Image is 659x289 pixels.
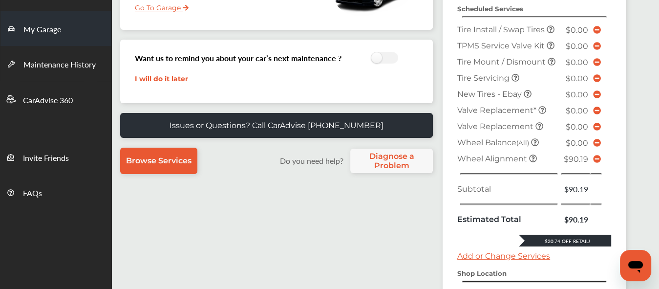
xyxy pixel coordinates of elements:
span: $0.00 [566,74,588,83]
span: $0.00 [566,90,588,99]
span: New Tires - Ebay [457,89,524,99]
span: $90.19 [564,155,588,164]
h3: Want us to remind you about your car’s next maintenance ? [135,52,341,64]
span: Tire Servicing [457,73,511,83]
span: Tire Install / Swap Tires [457,25,547,34]
a: Diagnose a Problem [350,149,433,173]
a: Maintenance History [0,46,111,81]
span: $0.00 [566,106,588,115]
a: I will do it later [135,74,188,83]
strong: Shop Location [457,269,507,277]
td: Estimated Total [455,211,560,227]
a: Issues or Questions? Call CarAdvise [PHONE_NUMBER] [120,113,433,138]
span: Valve Replacement* [457,106,538,115]
span: $0.00 [566,122,588,132]
a: Add or Change Services [457,251,550,261]
a: Browse Services [120,148,197,174]
span: Maintenance History [23,59,96,71]
p: Issues or Questions? Call CarAdvise [PHONE_NUMBER] [170,121,383,130]
span: $0.00 [566,25,588,35]
span: Wheel Balance [457,138,531,147]
span: Invite Friends [23,152,69,165]
span: TPMS Service Valve Kit [457,41,547,50]
span: Valve Replacement [457,122,535,131]
td: $90.19 [560,211,591,227]
span: CarAdvise 360 [23,94,73,107]
span: Wheel Alignment [457,154,529,163]
span: My Garage [23,23,61,36]
div: $20.74 Off Retail! [519,238,611,245]
span: Browse Services [126,156,191,165]
span: $0.00 [566,138,588,148]
span: $0.00 [566,42,588,51]
span: Tire Mount / Dismount [457,57,548,67]
span: $0.00 [566,58,588,67]
a: My Garage [0,11,111,46]
iframe: Button to launch messaging window [620,250,651,281]
span: FAQs [23,187,42,200]
label: Do you need help? [275,155,348,166]
td: Subtotal [455,181,560,197]
td: $90.19 [560,181,591,197]
small: (All) [516,139,529,147]
span: Diagnose a Problem [355,152,428,170]
strong: Scheduled Services [457,5,523,13]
